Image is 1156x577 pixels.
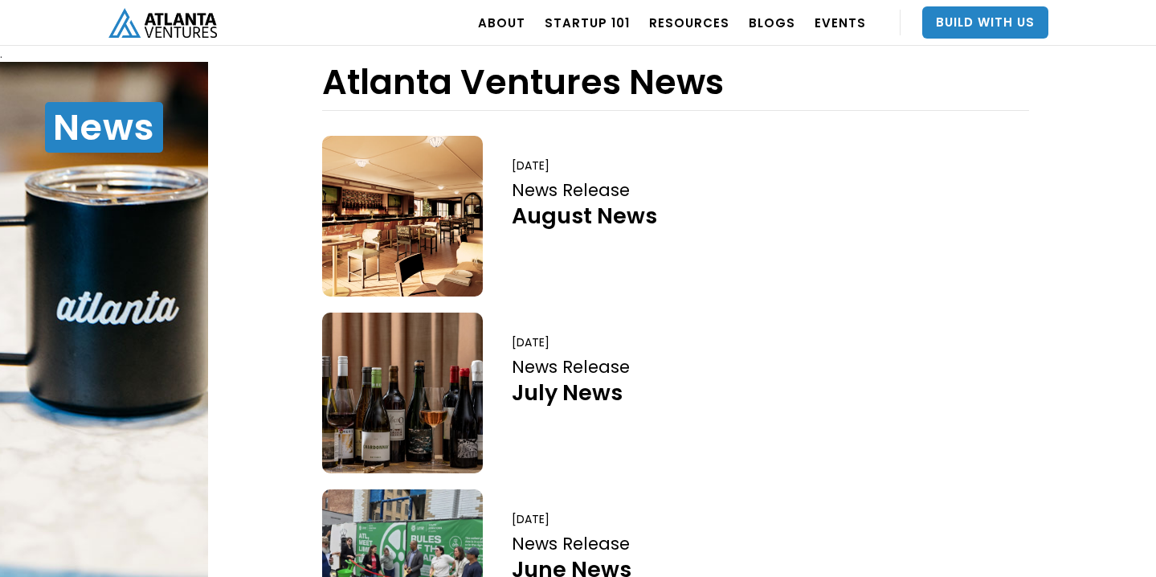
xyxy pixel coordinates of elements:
div: [DATE] [512,158,549,174]
div: July News [512,379,630,407]
a: Build With Us [922,6,1048,39]
div: August News [512,202,657,230]
div: News Release [512,533,631,554]
div: News Release [512,179,657,201]
div: [DATE] [512,334,549,350]
div: [DATE] [512,511,549,527]
h1: Atlanta Ventures News [322,62,724,102]
div: News Release [512,356,630,378]
a: [DATE]News ReleaseAugust News [322,136,1023,297]
a: [DATE]News ReleaseJuly News [322,313,1023,473]
h1: News [45,102,163,153]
